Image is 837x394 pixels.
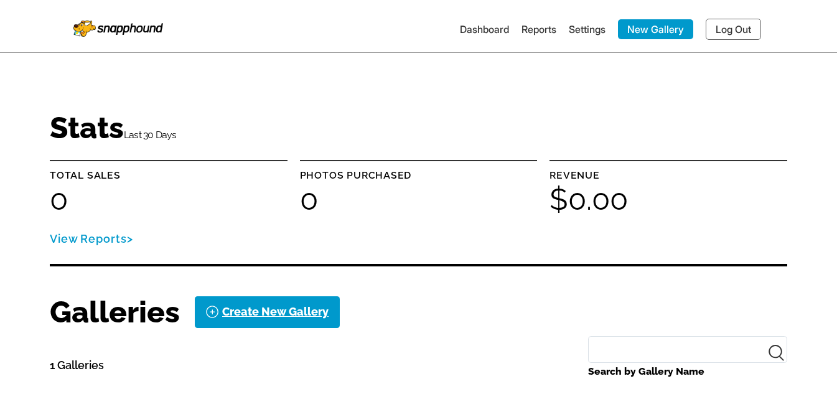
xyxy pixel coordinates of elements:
[460,23,509,35] a: Dashboard
[549,167,787,184] p: Revenue
[195,296,340,327] a: Create New Gallery
[300,184,538,214] h1: 0
[569,23,606,35] a: Settings
[50,184,288,214] h1: 0
[73,16,163,37] img: Snapphound Logo
[588,363,787,380] label: Search by Gallery Name
[50,297,180,327] h1: Galleries
[50,359,104,372] span: 1 Galleries
[50,167,288,184] p: Total sales
[706,19,761,40] a: Log Out
[618,19,693,39] a: New Gallery
[300,167,538,184] p: Photos purchased
[50,232,133,245] a: View Reports
[124,129,177,141] small: Last 30 Days
[521,23,556,35] a: Reports
[50,113,177,145] h1: Stats
[549,184,787,214] h1: $0.00
[222,302,329,322] div: Create New Gallery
